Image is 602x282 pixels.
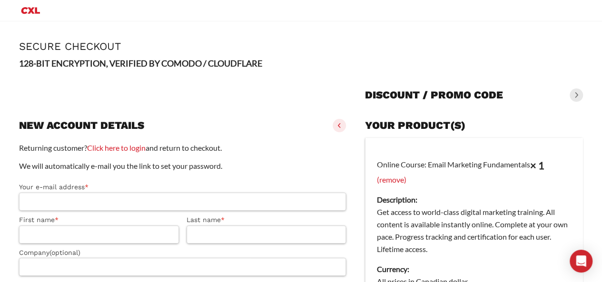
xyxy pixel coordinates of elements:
[377,206,572,255] dd: Get access to world-class digital marketing training. All content is available instantly online. ...
[570,250,592,272] div: Open Intercom Messenger
[19,58,262,68] strong: 128-BIT ENCRYPTION, VERIFIED BY COMODO / CLOUDFLARE
[19,214,179,225] label: First name
[19,40,583,52] h1: Secure Checkout
[49,249,80,256] span: (optional)
[19,182,346,193] label: Your e-mail address
[87,143,146,152] a: Click here to login
[377,175,406,184] a: (remove)
[530,159,544,172] strong: × 1
[377,263,572,275] dt: Currency:
[365,88,503,102] h3: Discount / promo code
[377,194,572,206] dt: Description:
[19,160,346,172] p: We will automatically e-mail you the link to set your password.
[187,214,346,225] label: Last name
[19,142,346,154] p: Returning customer? and return to checkout.
[19,119,144,132] h3: New account details
[19,247,346,258] label: Company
